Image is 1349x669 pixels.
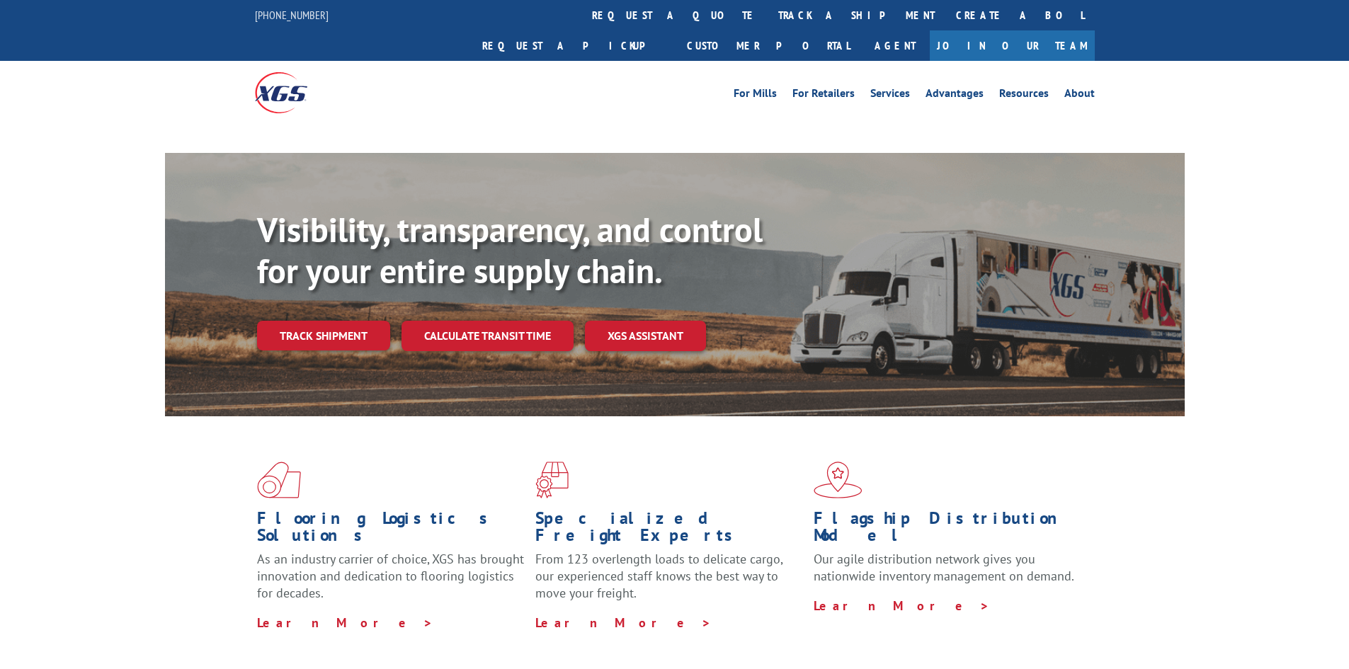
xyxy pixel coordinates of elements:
a: Learn More > [257,614,433,631]
a: About [1064,88,1095,103]
h1: Specialized Freight Experts [535,510,803,551]
span: As an industry carrier of choice, XGS has brought innovation and dedication to flooring logistics... [257,551,524,601]
h1: Flooring Logistics Solutions [257,510,525,551]
a: Calculate transit time [402,321,574,351]
p: From 123 overlength loads to delicate cargo, our experienced staff knows the best way to move you... [535,551,803,614]
a: Request a pickup [472,30,676,61]
a: Agent [860,30,930,61]
h1: Flagship Distribution Model [814,510,1081,551]
a: Join Our Team [930,30,1095,61]
a: For Mills [734,88,777,103]
a: Learn More > [535,614,712,631]
a: Track shipment [257,321,390,350]
span: Our agile distribution network gives you nationwide inventory management on demand. [814,551,1074,584]
a: Learn More > [814,597,990,614]
img: xgs-icon-focused-on-flooring-red [535,462,569,498]
a: Services [870,88,910,103]
b: Visibility, transparency, and control for your entire supply chain. [257,207,763,292]
a: For Retailers [792,88,855,103]
a: XGS ASSISTANT [585,321,706,351]
a: Customer Portal [676,30,860,61]
img: xgs-icon-total-supply-chain-intelligence-red [257,462,301,498]
a: Resources [999,88,1049,103]
img: xgs-icon-flagship-distribution-model-red [814,462,863,498]
a: Advantages [926,88,984,103]
a: [PHONE_NUMBER] [255,8,329,22]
